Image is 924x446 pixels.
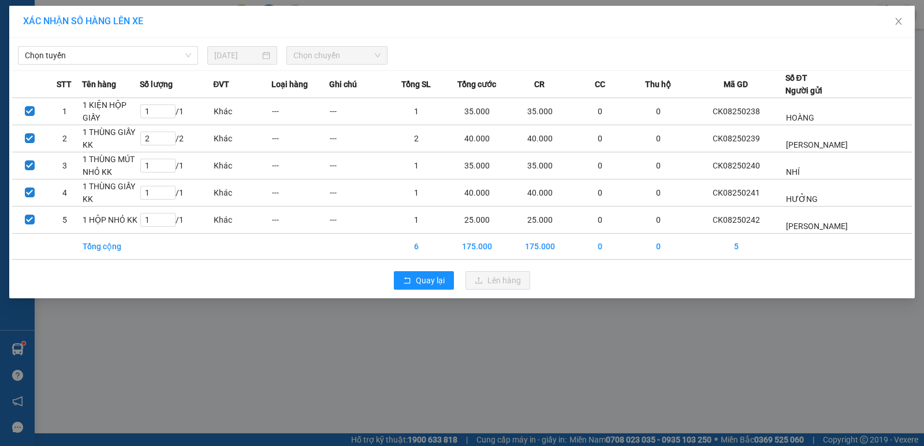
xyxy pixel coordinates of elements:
[213,125,271,152] td: Khác
[329,78,357,91] span: Ghi chú
[687,179,785,207] td: CK08250241
[388,179,446,207] td: 1
[629,98,688,125] td: 0
[329,152,388,179] td: ---
[508,179,571,207] td: 40.000
[687,207,785,234] td: CK08250242
[786,140,848,149] span: [PERSON_NAME]
[508,234,571,260] td: 175.000
[82,78,116,91] span: Tên hàng
[465,271,530,290] button: uploadLên hàng
[687,125,785,152] td: CK08250239
[329,179,388,207] td: ---
[416,274,445,287] span: Quay lại
[629,152,688,179] td: 0
[403,276,411,286] span: rollback
[213,152,271,179] td: Khác
[140,207,213,234] td: / 1
[5,64,28,75] span: GIAO:
[57,78,72,91] span: STT
[140,152,213,179] td: / 1
[508,125,571,152] td: 40.000
[140,125,213,152] td: / 2
[213,78,229,91] span: ĐVT
[24,23,90,33] span: VP Cầu Kè -
[446,234,509,260] td: 175.000
[595,78,605,91] span: CC
[786,194,818,204] span: HƯỞNG
[401,78,431,91] span: Tổng SL
[786,222,848,231] span: [PERSON_NAME]
[882,6,915,38] button: Close
[446,152,509,179] td: 35.000
[140,179,213,207] td: / 1
[446,179,509,207] td: 40.000
[687,98,785,125] td: CK08250238
[271,207,330,234] td: ---
[271,78,308,91] span: Loại hàng
[446,125,509,152] td: 40.000
[82,179,140,207] td: 1 THÙNG GIẤY KK
[571,98,629,125] td: 0
[534,78,545,91] span: CR
[271,152,330,179] td: ---
[5,23,169,33] p: GỬI:
[47,125,81,152] td: 2
[571,125,629,152] td: 0
[571,207,629,234] td: 0
[82,234,140,260] td: Tổng cộng
[271,179,330,207] td: ---
[5,51,86,62] span: 09686121175 -
[571,152,629,179] td: 0
[629,234,688,260] td: 0
[329,207,388,234] td: ---
[785,72,822,97] div: Số ĐT Người gửi
[213,98,271,125] td: Khác
[388,152,446,179] td: 1
[571,179,629,207] td: 0
[457,78,496,91] span: Tổng cước
[47,152,81,179] td: 3
[293,47,381,64] span: Chọn chuyến
[687,234,785,260] td: 5
[645,78,671,91] span: Thu hộ
[394,271,454,290] button: rollbackQuay lại
[82,125,140,152] td: 1 THÙNG GIẤY KK
[786,113,814,122] span: HOÀNG
[508,152,571,179] td: 35.000
[32,39,112,50] span: VP Trà Vinh (Hàng)
[724,78,748,91] span: Mã GD
[571,234,629,260] td: 0
[388,207,446,234] td: 1
[786,167,800,177] span: NHÍ
[894,17,903,26] span: close
[140,98,213,125] td: / 1
[388,234,446,260] td: 6
[213,179,271,207] td: Khác
[25,47,191,64] span: Chọn tuyến
[47,207,81,234] td: 5
[140,78,173,91] span: Số lượng
[39,6,134,17] strong: BIÊN NHẬN GỬI HÀNG
[388,98,446,125] td: 1
[388,125,446,152] td: 2
[508,98,571,125] td: 35.000
[3,80,49,92] span: Cước rồi:
[271,125,330,152] td: ---
[51,80,58,92] span: 0
[5,39,169,50] p: NHẬN:
[629,125,688,152] td: 0
[629,179,688,207] td: 0
[214,49,260,62] input: 13/08/2025
[329,98,388,125] td: ---
[446,207,509,234] td: 25.000
[446,98,509,125] td: 35.000
[72,23,90,33] span: MAI
[23,16,143,27] span: XÁC NHẬN SỐ HÀNG LÊN XE
[47,179,81,207] td: 4
[271,98,330,125] td: ---
[213,207,271,234] td: Khác
[687,152,785,179] td: CK08250240
[329,125,388,152] td: ---
[508,207,571,234] td: 25.000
